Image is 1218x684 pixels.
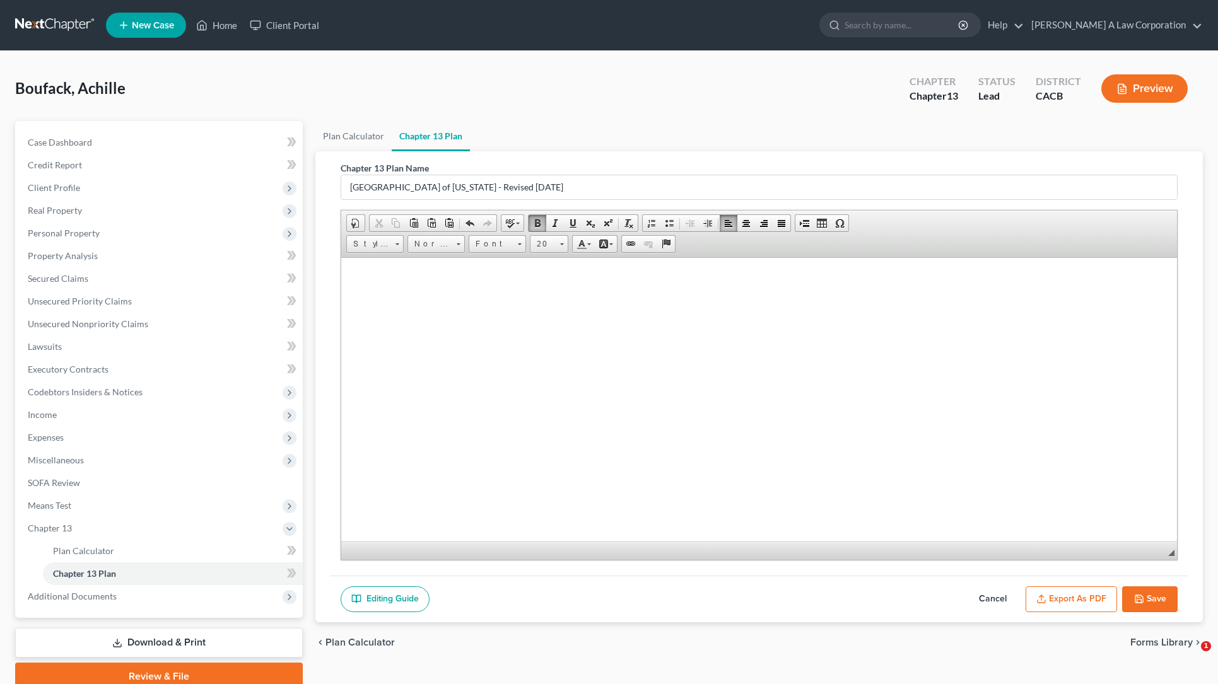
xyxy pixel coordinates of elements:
[341,161,429,175] label: Chapter 13 Plan Name
[620,215,638,231] a: Remove Format
[699,215,717,231] a: Increase Indent
[325,637,395,647] span: Plan Calculator
[469,235,526,253] a: Font
[1175,641,1205,671] iframe: Intercom live chat
[1193,637,1203,647] i: chevron_right
[28,296,132,306] span: Unsecured Priority Claims
[28,591,117,601] span: Additional Documents
[315,121,392,151] a: Plan Calculator
[1036,74,1081,89] div: District
[831,215,848,231] a: Insert Special Character
[845,13,960,37] input: Search by name...
[737,215,755,231] a: Center
[28,409,57,420] span: Income
[1036,89,1081,103] div: CACB
[813,215,831,231] a: Table
[28,500,71,511] span: Means Test
[28,250,98,261] span: Property Analysis
[28,364,108,374] span: Executory Contracts
[18,131,303,154] a: Case Dashboard
[407,235,465,253] a: Normal
[978,74,1016,89] div: Status
[573,236,595,252] a: Text Color
[530,236,556,252] span: 20
[622,236,640,252] a: Link
[28,182,80,193] span: Client Profile
[1026,586,1117,613] button: Export as PDF
[408,236,452,252] span: Normal
[660,215,678,231] a: Insert/Remove Bulleted List
[657,236,675,252] a: Anchor
[346,235,404,253] a: Styles
[190,14,243,37] a: Home
[1122,586,1178,613] button: Save
[947,90,958,101] span: 13
[18,154,303,177] a: Credit Report
[28,273,88,284] span: Secured Claims
[28,477,80,488] span: SOFA Review
[28,341,62,352] span: Lawsuits
[440,215,458,231] a: Paste from Word
[15,79,126,97] span: Boufack, Achille
[773,215,790,231] a: Justify
[28,159,82,170] span: Credit Report
[564,215,582,231] a: Underline
[18,267,303,290] a: Secured Claims
[53,545,114,556] span: Plan Calculator
[315,637,325,647] i: chevron_left
[1101,74,1188,103] button: Preview
[965,586,1021,613] button: Cancel
[28,228,100,238] span: Personal Property
[910,74,958,89] div: Chapter
[392,121,470,151] a: Chapter 13 Plan
[479,215,496,231] a: Redo
[1130,637,1193,647] span: Forms Library
[341,586,430,613] a: Editing Guide
[981,14,1024,37] a: Help
[529,215,546,231] a: Bold
[132,21,174,30] span: New Case
[18,245,303,267] a: Property Analysis
[28,318,148,329] span: Unsecured Nonpriority Claims
[341,258,1177,542] iframe: Rich Text Editor, document-ckeditor
[530,235,568,253] a: 20
[15,628,303,658] a: Download & Print
[28,386,143,397] span: Codebtors Insiders & Notices
[910,89,958,103] div: Chapter
[28,205,82,216] span: Real Property
[978,89,1016,103] div: Lead
[347,236,391,252] span: Styles
[28,432,64,443] span: Expenses
[546,215,564,231] a: Italic
[28,523,72,533] span: Chapter 13
[387,215,405,231] a: Copy
[18,313,303,335] a: Unsecured Nonpriority Claims
[1201,641,1211,651] span: 1
[461,215,479,231] a: Undo
[643,215,660,231] a: Insert/Remove Numbered List
[720,215,737,231] a: Align Left
[28,455,84,465] span: Miscellaneous
[423,215,440,231] a: Paste as plain text
[43,540,303,562] a: Plan Calculator
[315,637,395,647] button: chevron_left Plan Calculator
[405,215,423,231] a: Paste
[501,215,524,231] a: Spell Checker
[18,472,303,494] a: SOFA Review
[370,215,387,231] a: Cut
[599,215,617,231] a: Superscript
[1168,550,1174,556] span: Resize
[469,236,513,252] span: Font
[18,358,303,381] a: Executory Contracts
[18,335,303,358] a: Lawsuits
[243,14,325,37] a: Client Portal
[640,236,657,252] a: Unlink
[347,215,365,231] a: Document Properties
[43,562,303,585] a: Chapter 13 Plan
[582,215,599,231] a: Subscript
[595,236,617,252] a: Background Color
[53,568,116,579] span: Chapter 13 Plan
[755,215,773,231] a: Align Right
[18,290,303,313] a: Unsecured Priority Claims
[341,175,1177,199] input: Enter name...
